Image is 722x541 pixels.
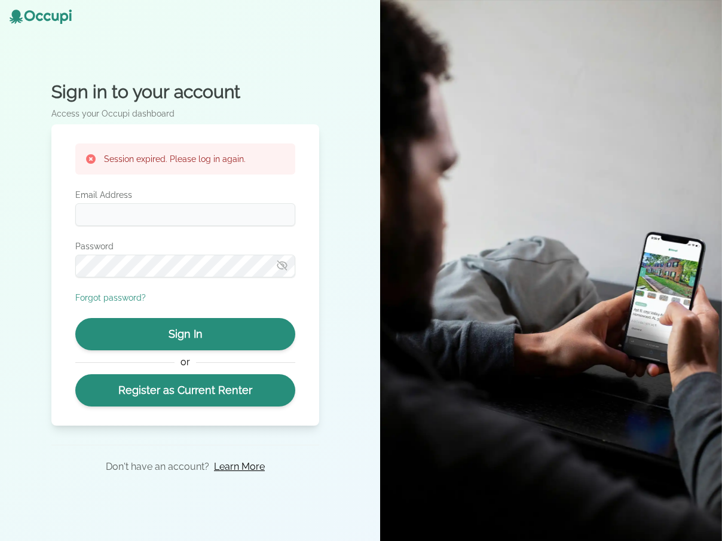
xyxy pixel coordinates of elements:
button: Forgot password? [75,292,146,304]
label: Password [75,240,295,252]
p: Don't have an account? [106,460,209,474]
button: Sign In [75,318,295,350]
a: Register as Current Renter [75,374,295,406]
span: or [175,355,195,369]
h3: Session expired. Please log in again. [104,153,246,165]
p: Access your Occupi dashboard [51,108,319,120]
a: Learn More [214,460,265,474]
h2: Sign in to your account [51,81,319,103]
label: Email Address [75,189,295,201]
